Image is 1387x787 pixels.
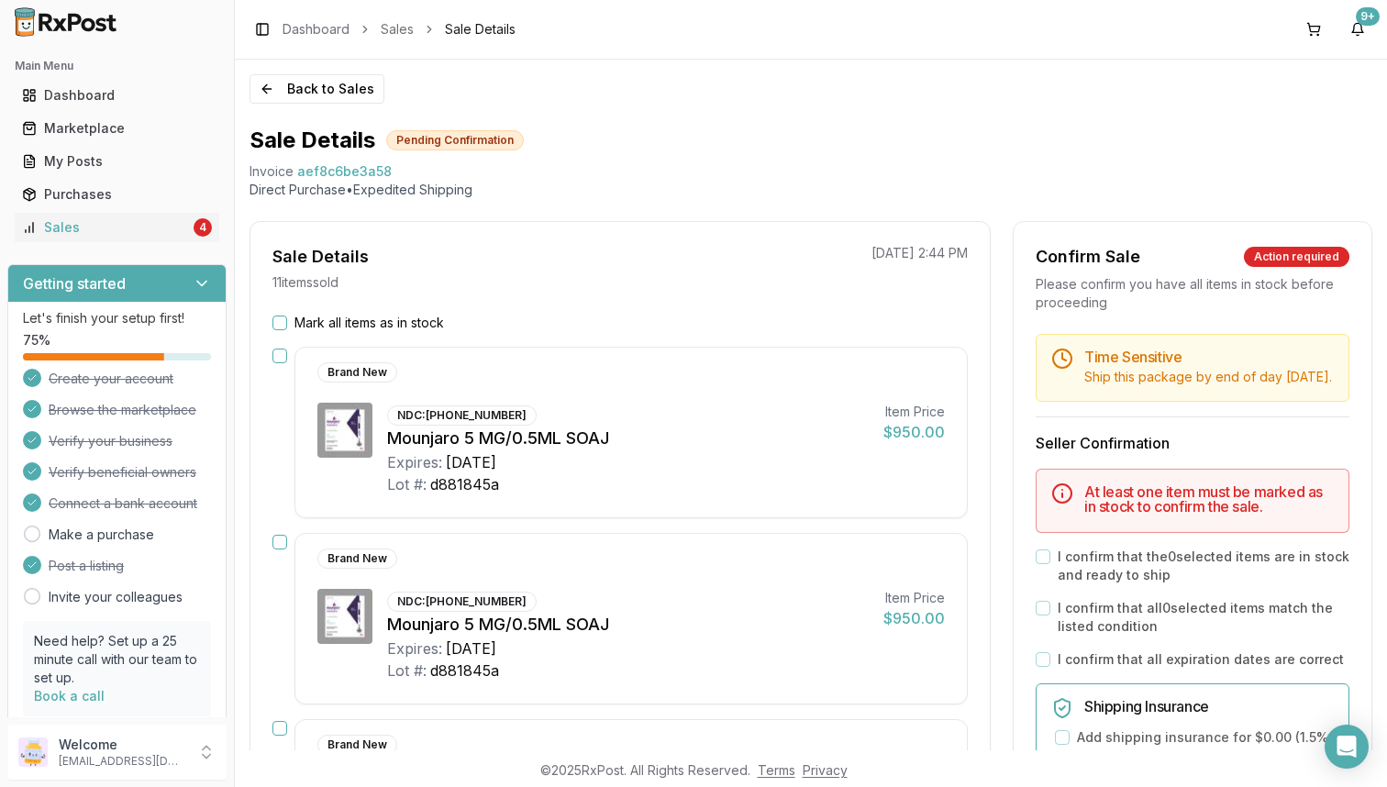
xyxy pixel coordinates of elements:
div: $950.00 [883,421,945,443]
div: [DATE] [446,637,496,660]
label: Add shipping insurance for $0.00 ( 1.5 % of order value) [1077,728,1334,765]
label: I confirm that all expiration dates are correct [1058,650,1344,669]
a: Terms [758,762,795,778]
div: My Posts [22,152,212,171]
div: Lot #: [387,473,427,495]
h1: Sale Details [250,126,375,155]
p: Direct Purchase • Expedited Shipping [250,181,1372,199]
div: Expires: [387,637,442,660]
p: [DATE] 2:44 PM [871,244,968,262]
div: Brand New [317,549,397,569]
div: NDC: [PHONE_NUMBER] [387,592,537,612]
p: Let's finish your setup first! [23,309,211,327]
a: My Posts [15,145,219,178]
div: Dashboard [22,86,212,105]
a: Sales4 [15,211,219,244]
span: Post a listing [49,557,124,575]
span: Browse the marketplace [49,401,196,419]
label: Mark all items as in stock [294,314,444,332]
span: aef8c6be3a58 [297,162,392,181]
span: Verify your business [49,432,172,450]
div: Expires: [387,451,442,473]
button: Sales4 [7,213,227,242]
div: Invoice [250,162,294,181]
a: Privacy [803,762,848,778]
img: Mounjaro 5 MG/0.5ML SOAJ [317,403,372,458]
div: Marketplace [22,119,212,138]
span: 75 % [23,331,50,349]
div: $950.00 [883,607,945,629]
a: Dashboard [15,79,219,112]
a: Sales [381,20,414,39]
h3: Getting started [23,272,126,294]
span: Create your account [49,370,173,388]
a: Dashboard [283,20,350,39]
div: Brand New [317,735,397,755]
h5: At least one item must be marked as in stock to confirm the sale. [1084,484,1334,514]
h3: Seller Confirmation [1036,432,1349,454]
div: Mounjaro 5 MG/0.5ML SOAJ [387,426,869,451]
div: Open Intercom Messenger [1325,725,1369,769]
p: [EMAIL_ADDRESS][DOMAIN_NAME] [59,754,186,769]
h2: Main Menu [15,59,219,73]
button: Dashboard [7,81,227,110]
button: My Posts [7,147,227,176]
div: Please confirm you have all items in stock before proceeding [1036,275,1349,312]
h5: Shipping Insurance [1084,699,1334,714]
h5: Time Sensitive [1084,349,1334,364]
button: Back to Sales [250,74,384,104]
div: Lot #: [387,660,427,682]
button: Marketplace [7,114,227,143]
div: Item Price [883,403,945,421]
p: Welcome [59,736,186,754]
span: Connect a bank account [49,494,197,513]
div: NDC: [PHONE_NUMBER] [387,405,537,426]
button: 9+ [1343,15,1372,44]
div: d881845a [430,473,499,495]
div: Action required [1244,247,1349,267]
a: Invite your colleagues [49,588,183,606]
div: Mounjaro 5 MG/0.5ML SOAJ [387,612,869,637]
label: I confirm that the 0 selected items are in stock and ready to ship [1058,548,1349,584]
label: I confirm that all 0 selected items match the listed condition [1058,599,1349,636]
div: [DATE] [446,451,496,473]
a: Marketplace [15,112,219,145]
div: Pending Confirmation [386,130,524,150]
button: Purchases [7,180,227,209]
div: Item Price [883,589,945,607]
img: RxPost Logo [7,7,125,37]
p: Need help? Set up a 25 minute call with our team to set up. [34,632,200,687]
img: User avatar [18,737,48,767]
div: Sales [22,218,190,237]
a: Make a purchase [49,526,154,544]
span: Sale Details [445,20,516,39]
div: d881845a [430,660,499,682]
div: Confirm Sale [1036,244,1140,270]
img: Mounjaro 5 MG/0.5ML SOAJ [317,589,372,644]
p: 11 item s sold [272,273,338,292]
div: Purchases [22,185,212,204]
div: 4 [194,218,212,237]
span: Ship this package by end of day [DATE] . [1084,369,1332,384]
div: 9+ [1356,7,1380,26]
a: Purchases [15,178,219,211]
div: Brand New [317,362,397,382]
div: Sale Details [272,244,369,270]
nav: breadcrumb [283,20,516,39]
span: Verify beneficial owners [49,463,196,482]
a: Book a call [34,688,105,704]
